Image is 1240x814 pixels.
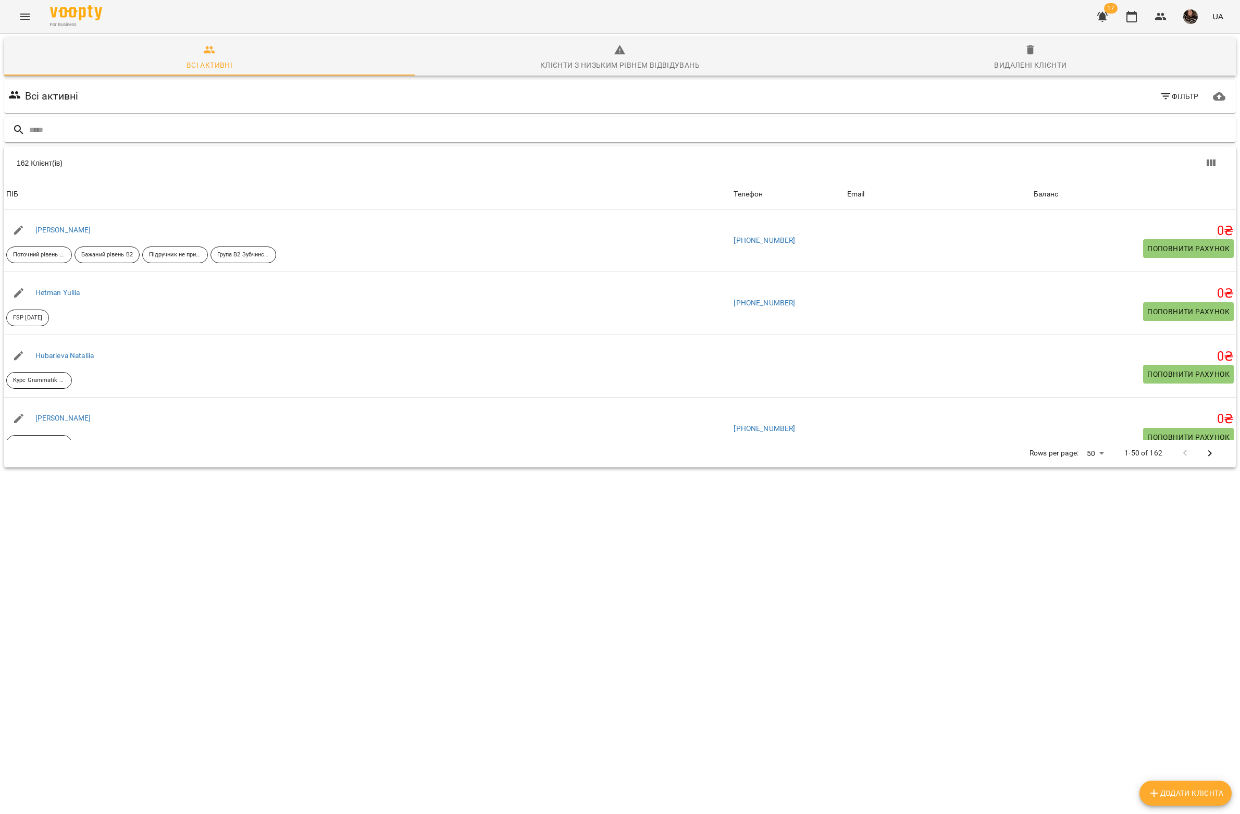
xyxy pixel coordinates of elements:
div: Sort [847,188,865,201]
span: Баланс [1034,188,1234,201]
div: Телефон [734,188,763,201]
div: Баланс [1034,188,1058,201]
button: Поповнити рахунок [1143,302,1234,321]
img: 50c54b37278f070f9d74a627e50a0a9b.jpg [1183,9,1198,24]
a: [PHONE_NUMBER] [734,236,795,244]
h5: 0 ₴ [1034,411,1234,427]
span: 17 [1104,3,1118,14]
div: Table Toolbar [4,146,1236,180]
button: Поповнити рахунок [1143,239,1234,258]
button: Вигляд колонок [1198,151,1223,176]
div: Курс Grammatik B2-C[DATE] [6,372,72,389]
h5: 0 ₴ [1034,223,1234,239]
div: Видалені клієнти [994,59,1067,71]
button: Поповнити рахунок [1143,428,1234,447]
div: Бажаний рівень В2 [75,246,140,263]
button: Menu [13,4,38,29]
span: Телефон [734,188,842,201]
a: [PERSON_NAME] [35,414,91,422]
button: Next Page [1197,441,1222,466]
span: Поповнити рахунок [1147,431,1230,443]
span: Фільтр [1160,90,1199,103]
div: Група В2 Зубчинська [210,246,276,263]
p: Rows per page: [1030,448,1078,459]
p: Бажаний рівень В2 [81,251,133,260]
div: 162 Клієнт(ів) [17,158,630,168]
div: Вивчення німецької [6,435,72,452]
div: Поточний рівень В2 [6,246,72,263]
p: Підручник не призначений [149,251,201,260]
a: [PERSON_NAME] [35,226,91,234]
p: Група В2 Зубчинська [217,251,269,260]
h5: 0 ₴ [1034,286,1234,302]
h6: Всі активні [25,88,79,104]
a: [PHONE_NUMBER] [734,299,795,307]
h5: 0 ₴ [1034,349,1234,365]
span: Поповнити рахунок [1147,368,1230,380]
button: UA [1208,7,1227,26]
span: Поповнити рахунок [1147,242,1230,255]
img: Voopty Logo [50,5,102,20]
a: Hetman Yuliia [35,288,80,297]
div: ПІБ [6,188,18,201]
p: 1-50 of 162 [1124,448,1162,459]
div: 50 [1083,446,1108,461]
span: For Business [50,21,102,28]
div: Sort [1034,188,1058,201]
div: Sort [6,188,18,201]
a: Hubarieva Nataliia [35,351,94,360]
div: Email [847,188,865,201]
div: Всі активні [187,59,232,71]
div: Sort [734,188,763,201]
p: Курс Grammatik B2-C[DATE] [13,376,65,385]
p: Вивчення німецької [13,439,65,448]
span: Email [847,188,1030,201]
button: Фільтр [1156,87,1203,106]
p: FSP [DATE] [13,314,42,323]
a: [PHONE_NUMBER] [734,424,795,433]
button: Поповнити рахунок [1143,365,1234,384]
p: Поточний рівень В2 [13,251,65,260]
span: ПІБ [6,188,729,201]
div: FSP [DATE] [6,310,49,326]
div: Клієнти з низьким рівнем відвідувань [540,59,700,71]
span: UA [1212,11,1223,22]
div: Підручник не призначений [142,246,208,263]
span: Поповнити рахунок [1147,305,1230,318]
